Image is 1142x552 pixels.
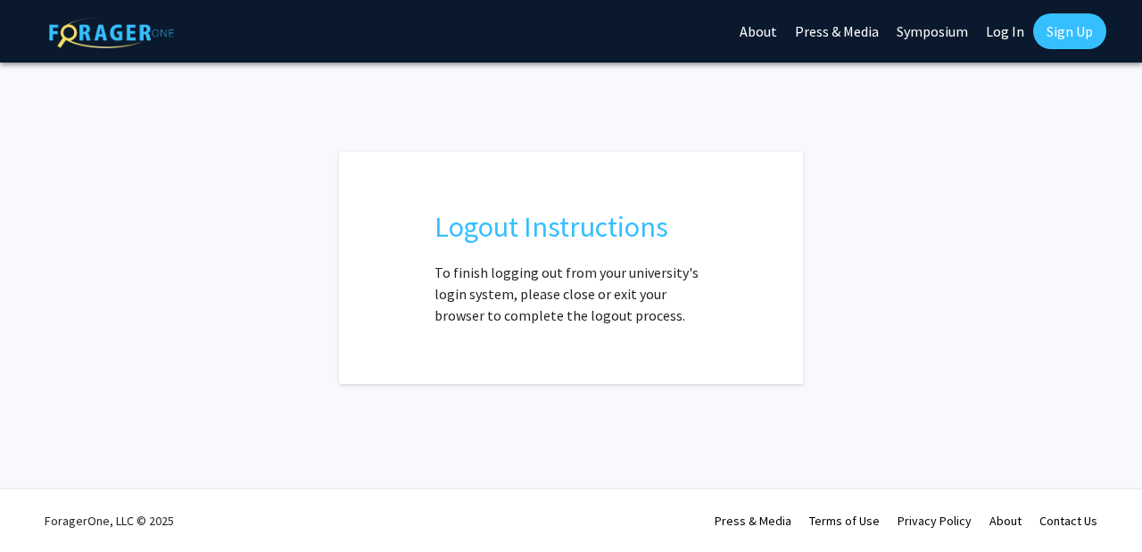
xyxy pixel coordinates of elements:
[49,17,174,48] img: ForagerOne Logo
[809,513,880,529] a: Terms of Use
[1033,13,1106,49] a: Sign Up
[45,489,174,552] div: ForagerOne, LLC © 2025
[989,513,1022,529] a: About
[434,262,708,326] p: To finish logging out from your university's login system, please close or exit your browser to c...
[898,513,972,529] a: Privacy Policy
[715,513,791,529] a: Press & Media
[1039,513,1097,529] a: Contact Us
[434,210,708,244] h2: Logout Instructions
